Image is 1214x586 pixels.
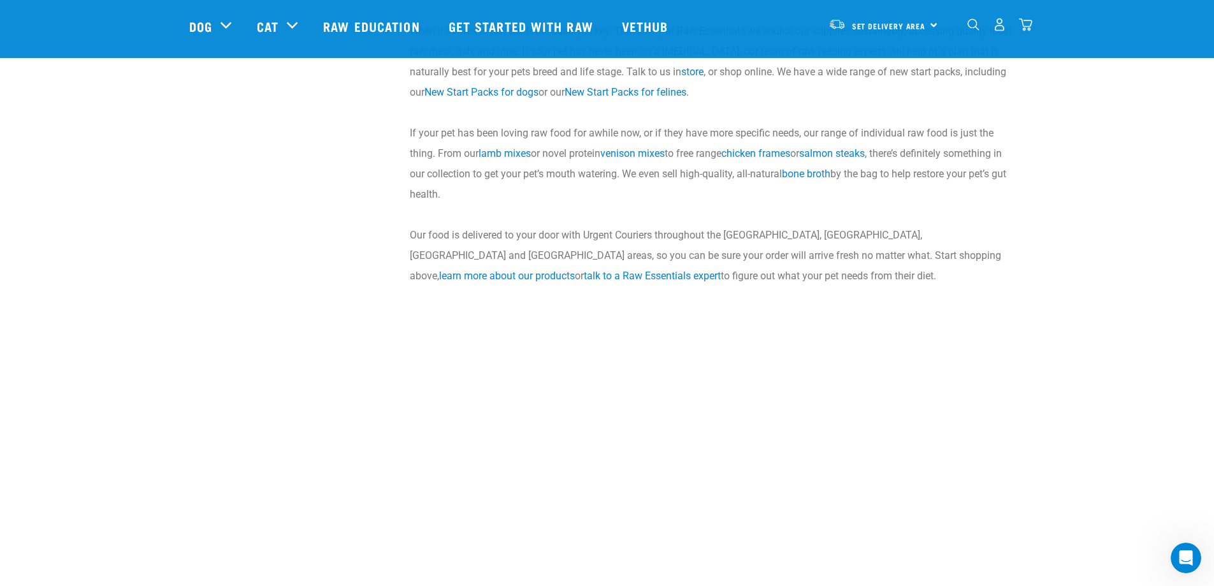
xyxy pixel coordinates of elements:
a: bone broth [782,168,830,180]
a: Dog [189,17,212,36]
a: Vethub [609,1,684,52]
a: New Start Packs for dogs [424,86,538,98]
a: salmon steaks [799,147,865,159]
a: Cat [257,17,278,36]
a: Raw Education [310,1,435,52]
img: home-icon-1@2x.png [967,18,979,31]
p: If your pet has been loving raw food for awhile now, or if they have more specific needs, our ran... [410,123,1018,205]
a: learn more about our products [439,270,575,282]
a: store [681,66,704,78]
a: venison mixes [600,147,665,159]
span: Set Delivery Area [852,24,926,28]
a: lamb mixes [479,147,531,159]
a: talk to a Raw Essentials expert [584,270,721,282]
p: When it comes to raw pet food, quality is key. That’s why at Raw Essentials we source our supplie... [410,21,1018,103]
img: user.png [993,18,1006,31]
iframe: Intercom live chat [1171,543,1201,573]
p: Our food is delivered to your door with Urgent Couriers throughout the [GEOGRAPHIC_DATA], [GEOGRA... [410,225,1018,286]
a: Get started with Raw [436,1,609,52]
img: van-moving.png [828,18,846,30]
img: home-icon@2x.png [1019,18,1032,31]
a: New Start Packs for felines [565,86,686,98]
a: chicken frames [721,147,790,159]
